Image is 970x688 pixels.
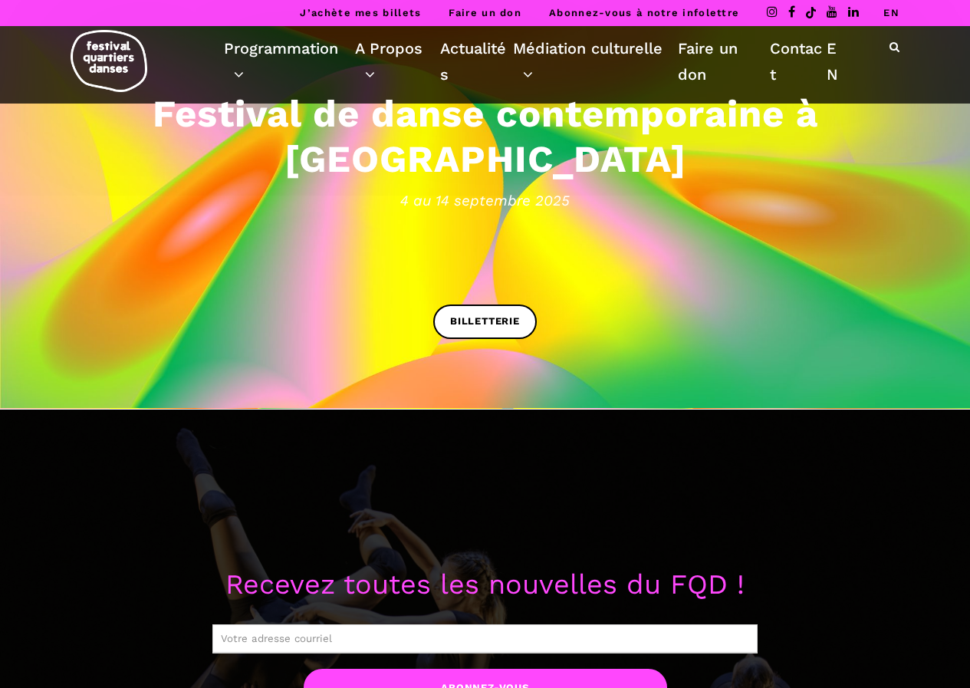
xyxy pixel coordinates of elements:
img: logo-fqd-med [71,30,147,92]
p: Recevez toutes les nouvelles du FQD ! [31,563,939,607]
h3: Festival de danse contemporaine à [GEOGRAPHIC_DATA] [15,91,955,182]
a: A Propos [355,35,440,87]
input: Votre adresse courriel [212,624,758,653]
a: Actualités [440,35,513,87]
a: Médiation culturelle [513,35,679,87]
a: EN [883,7,899,18]
a: BILLETTERIE [433,304,537,339]
a: EN [827,35,847,87]
a: Faire un don [678,35,769,87]
a: Faire un don [449,7,521,18]
a: Contact [770,35,827,87]
span: BILLETTERIE [450,314,520,330]
a: Programmation [224,35,355,87]
a: J’achète mes billets [300,7,421,18]
a: Abonnez-vous à notre infolettre [549,7,739,18]
span: 4 au 14 septembre 2025 [15,189,955,212]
